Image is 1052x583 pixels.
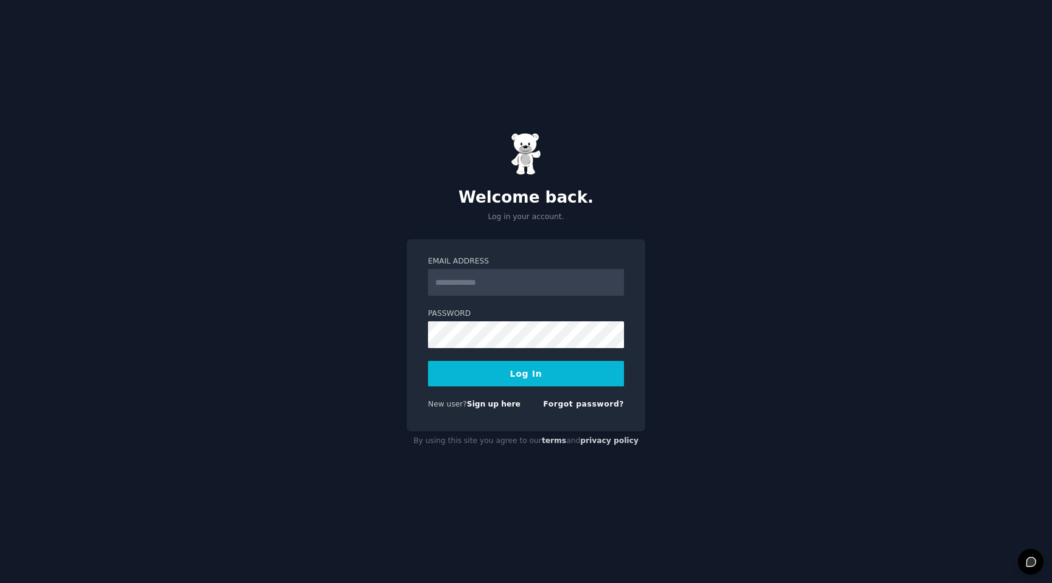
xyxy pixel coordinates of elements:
label: Email Address [428,256,624,267]
span: New user? [428,400,467,408]
p: Log in your account. [407,212,645,223]
label: Password [428,309,624,319]
h2: Welcome back. [407,188,645,208]
img: Gummy Bear [511,133,541,175]
a: Forgot password? [543,400,624,408]
button: Log In [428,361,624,386]
div: By using this site you agree to our and [407,431,645,451]
a: terms [542,436,566,445]
a: Sign up here [467,400,521,408]
a: privacy policy [580,436,639,445]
